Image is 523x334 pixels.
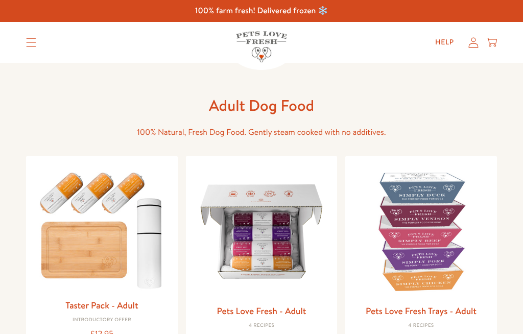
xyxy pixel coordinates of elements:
a: Pets Love Fresh Trays - Adult [366,304,477,317]
div: 4 Recipes [353,323,489,329]
summary: Translation missing: en.sections.header.menu [18,30,44,55]
div: Introductory Offer [34,317,170,323]
h1: Adult Dog Food [98,96,425,115]
img: Pets Love Fresh Trays - Adult [353,164,489,299]
img: Pets Love Fresh [236,31,287,62]
a: Taster Pack - Adult [65,299,138,312]
a: Pets Love Fresh - Adult [217,304,306,317]
img: Taster Pack - Adult [34,164,170,294]
a: Help [427,32,462,53]
img: Pets Love Fresh - Adult [194,164,329,299]
span: 100% Natural, Fresh Dog Food. Gently steam cooked with no additives. [137,127,386,138]
div: 4 Recipes [194,323,329,329]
